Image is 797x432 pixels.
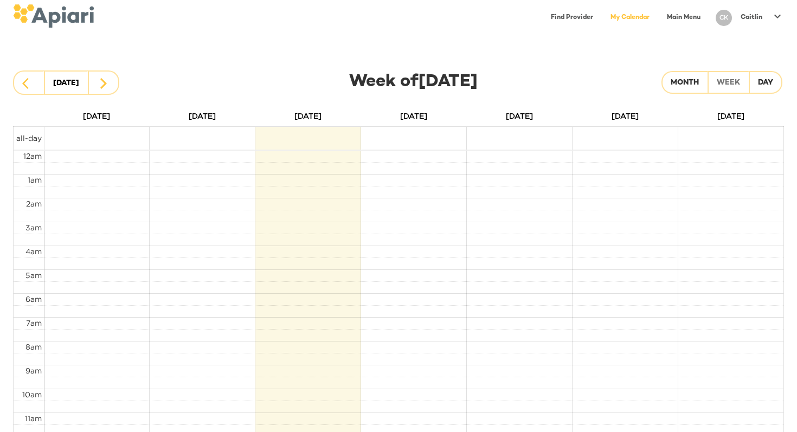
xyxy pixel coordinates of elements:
span: 10am [22,390,42,398]
button: [DATE] [44,70,88,95]
span: 11am [25,414,42,422]
span: all-day [16,134,42,142]
span: 1am [28,176,42,184]
span: [DATE] [189,112,216,120]
span: 4am [25,247,42,255]
div: Day [758,76,773,90]
a: Find Provider [544,7,600,29]
img: logo [13,4,94,28]
a: Main Menu [660,7,707,29]
span: [DATE] [717,112,744,120]
span: [DATE] [294,112,322,120]
span: 9am [25,366,42,375]
span: 3am [25,223,42,231]
span: [DATE] [506,112,533,120]
a: My Calendar [604,7,656,29]
div: [DATE] [53,76,79,91]
div: Month [671,76,699,90]
button: Day [749,71,782,94]
span: 7am [26,319,42,327]
div: Week of [DATE] [149,70,648,95]
span: 12am [23,152,42,160]
span: 6am [25,295,42,303]
div: Week [717,76,740,90]
button: Week [708,71,749,94]
p: Caitlin [741,13,762,22]
span: 2am [26,199,42,208]
span: [DATE] [612,112,639,120]
span: [DATE] [400,112,427,120]
span: [DATE] [83,112,110,120]
span: 5am [25,271,42,279]
span: 8am [25,343,42,351]
div: CK [716,10,732,26]
button: Month [661,71,708,94]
